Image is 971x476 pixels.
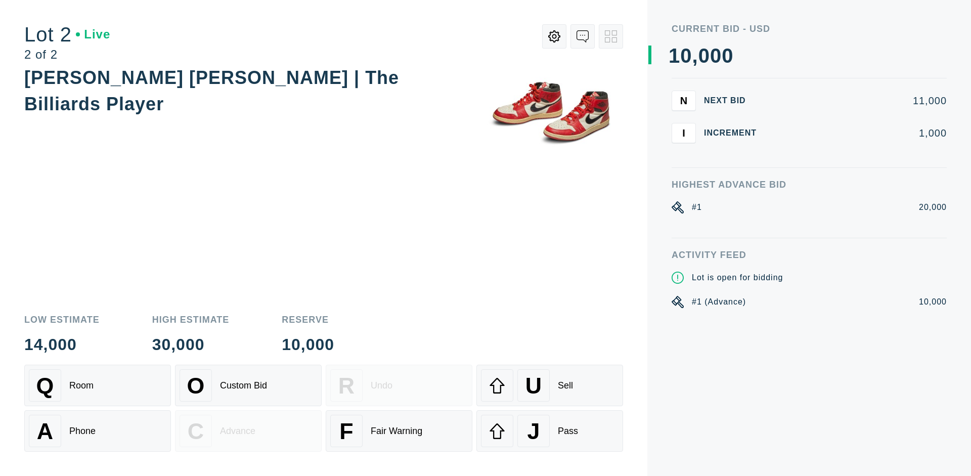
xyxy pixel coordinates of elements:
[282,336,334,353] div: 10,000
[773,128,947,138] div: 1,000
[476,365,623,406] button: USell
[371,426,422,437] div: Fair Warning
[680,95,687,106] span: N
[672,24,947,33] div: Current Bid - USD
[704,129,765,137] div: Increment
[919,201,947,213] div: 20,000
[919,296,947,308] div: 10,000
[326,410,472,452] button: FFair Warning
[24,24,110,45] div: Lot 2
[24,336,100,353] div: 14,000
[37,418,53,444] span: A
[339,418,353,444] span: F
[692,201,702,213] div: #1
[672,250,947,259] div: Activity Feed
[558,380,573,391] div: Sell
[69,380,94,391] div: Room
[36,373,54,399] span: Q
[152,336,230,353] div: 30,000
[669,46,680,66] div: 1
[527,418,540,444] span: J
[76,28,110,40] div: Live
[24,67,399,114] div: [PERSON_NAME] [PERSON_NAME] | The Billiards Player
[188,418,204,444] span: C
[152,315,230,324] div: High Estimate
[175,410,322,452] button: CAdvance
[672,91,696,111] button: N
[525,373,542,399] span: U
[175,365,322,406] button: OCustom Bid
[692,272,783,284] div: Lot is open for bidding
[558,426,578,437] div: Pass
[24,49,110,61] div: 2 of 2
[680,46,692,66] div: 0
[710,46,722,66] div: 0
[682,127,685,139] span: I
[722,46,733,66] div: 0
[187,373,205,399] span: O
[692,296,746,308] div: #1 (Advance)
[698,46,710,66] div: 0
[672,180,947,189] div: Highest Advance Bid
[371,380,392,391] div: Undo
[326,365,472,406] button: RUndo
[773,96,947,106] div: 11,000
[24,315,100,324] div: Low Estimate
[24,365,171,406] button: QRoom
[282,315,334,324] div: Reserve
[69,426,96,437] div: Phone
[672,123,696,143] button: I
[476,410,623,452] button: JPass
[24,410,171,452] button: APhone
[220,380,267,391] div: Custom Bid
[338,373,355,399] span: R
[692,46,698,248] div: ,
[220,426,255,437] div: Advance
[704,97,765,105] div: Next Bid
